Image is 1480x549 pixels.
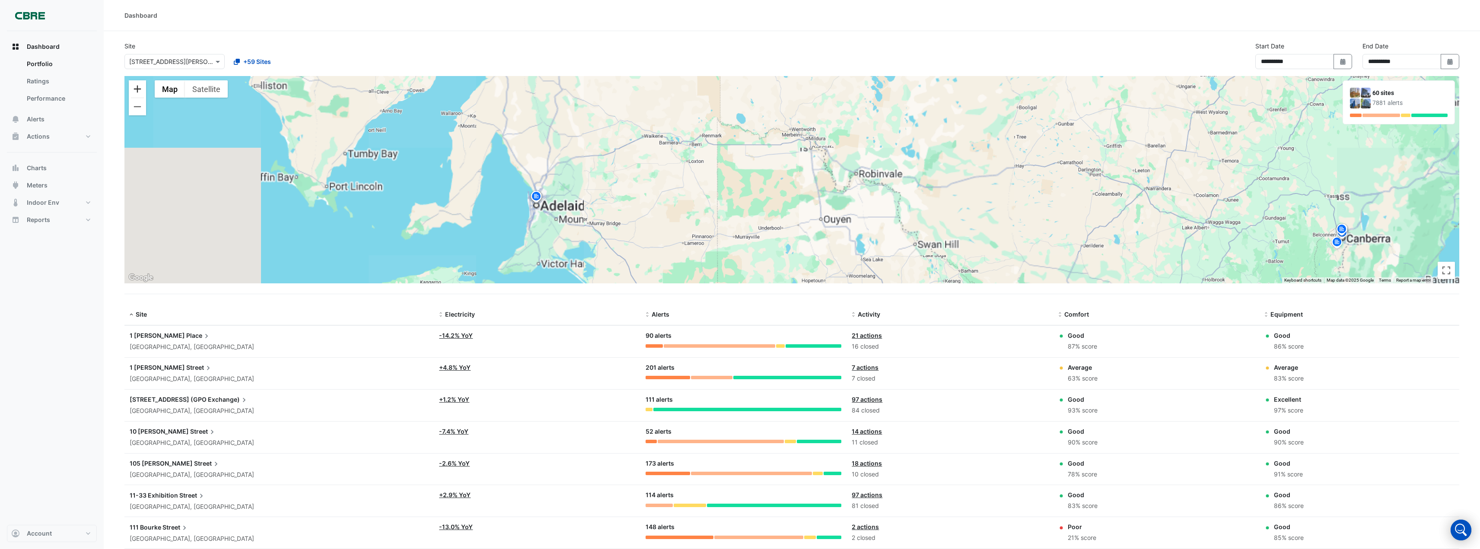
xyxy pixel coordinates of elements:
[852,533,1048,543] div: 2 closed
[186,331,211,340] span: Place
[130,534,429,544] div: [GEOGRAPHIC_DATA], [GEOGRAPHIC_DATA]
[1327,278,1374,282] span: Map data ©2025 Google
[439,460,470,467] a: -2.6% YoY
[1068,459,1097,468] div: Good
[130,438,429,448] div: [GEOGRAPHIC_DATA], [GEOGRAPHIC_DATA]
[130,460,193,467] span: 105 [PERSON_NAME]
[1068,331,1097,340] div: Good
[1255,41,1284,51] label: Start Date
[445,311,475,318] span: Electricity
[124,41,135,51] label: Site
[852,501,1048,511] div: 81 closed
[27,198,59,207] span: Indoor Env
[11,181,20,190] app-icon: Meters
[1451,520,1471,540] div: Open Intercom Messenger
[27,529,52,538] span: Account
[20,55,97,73] a: Portfolio
[1274,374,1304,384] div: 83% score
[1068,438,1098,447] div: 90% score
[124,11,157,20] div: Dashboard
[1274,395,1303,404] div: Excellent
[7,159,97,177] button: Charts
[7,177,97,194] button: Meters
[20,90,97,107] a: Performance
[11,132,20,141] app-icon: Actions
[1274,501,1304,511] div: 86% score
[1361,88,1371,98] img: 1 Shelley Street
[129,80,146,98] button: Zoom in
[228,54,277,69] button: +59 Sites
[1068,395,1098,404] div: Good
[852,523,879,530] a: 2 actions
[1270,311,1303,318] span: Equipment
[1068,522,1096,531] div: Poor
[11,42,20,51] app-icon: Dashboard
[1396,278,1431,282] a: Report a map error
[1350,88,1360,98] img: 1 Martin Place
[27,216,50,224] span: Reports
[11,198,20,207] app-icon: Indoor Env
[852,374,1048,384] div: 7 closed
[1446,58,1454,65] fa-icon: Select Date
[852,438,1048,447] div: 11 closed
[1068,427,1098,436] div: Good
[1335,226,1349,241] img: site-pin.svg
[155,80,185,98] button: Show street map
[1274,459,1303,468] div: Good
[190,427,216,436] span: Street
[529,190,543,205] img: site-pin.svg
[194,459,220,468] span: Street
[136,311,147,318] span: Site
[852,491,882,498] a: 97 actions
[27,42,60,51] span: Dashboard
[852,332,882,339] a: 21 actions
[7,111,97,128] button: Alerts
[186,363,213,372] span: Street
[127,272,155,283] img: Google
[7,128,97,145] button: Actions
[130,342,429,352] div: [GEOGRAPHIC_DATA], [GEOGRAPHIC_DATA]
[1274,533,1304,543] div: 85% score
[27,164,47,172] span: Charts
[1068,374,1098,384] div: 63% score
[1274,331,1304,340] div: Good
[243,57,271,66] span: +59 Sites
[1068,363,1098,372] div: Average
[130,406,429,416] div: [GEOGRAPHIC_DATA], [GEOGRAPHIC_DATA]
[1274,438,1304,447] div: 90% score
[646,395,842,405] div: 111 alerts
[439,364,471,371] a: +4.8% YoY
[1274,363,1304,372] div: Average
[20,73,97,90] a: Ratings
[130,428,189,435] span: 10 [PERSON_NAME]
[1068,406,1098,416] div: 93% score
[27,181,48,190] span: Meters
[1068,490,1098,499] div: Good
[10,7,49,24] img: Company Logo
[11,115,20,124] app-icon: Alerts
[1372,98,1448,108] div: 7881 alerts
[646,427,842,437] div: 52 alerts
[858,311,880,318] span: Activity
[130,374,429,384] div: [GEOGRAPHIC_DATA], [GEOGRAPHIC_DATA]
[1335,223,1349,238] img: site-pin.svg
[1274,522,1304,531] div: Good
[1379,278,1391,282] a: Terms (opens in new tab)
[7,194,97,211] button: Indoor Env
[1068,470,1097,479] div: 78% score
[208,395,248,404] span: Exchange)
[185,80,228,98] button: Show satellite imagery
[1335,223,1349,238] img: site-pin.svg
[127,272,155,283] a: Open this area in Google Maps (opens a new window)
[1350,98,1360,108] img: 10 Franklin Street (GPO Exchange)
[1438,262,1455,279] button: Toggle fullscreen view
[7,211,97,228] button: Reports
[652,311,669,318] span: Alerts
[129,98,146,115] button: Zoom out
[7,55,97,111] div: Dashboard
[646,459,842,469] div: 173 alerts
[852,470,1048,479] div: 10 closed
[1330,236,1344,251] img: site-pin.svg
[439,396,469,403] a: +1.2% YoY
[852,406,1048,416] div: 84 closed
